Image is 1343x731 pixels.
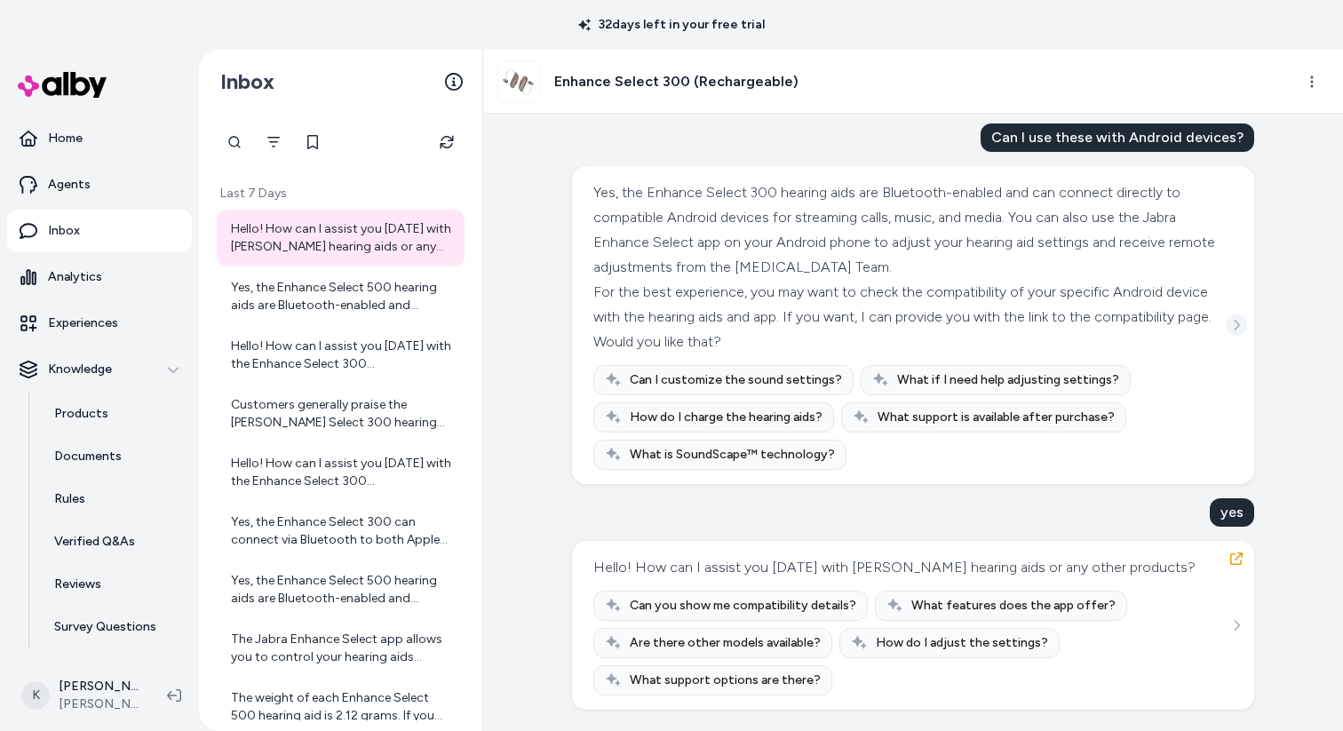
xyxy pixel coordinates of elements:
a: Verified Q&As [36,520,192,563]
div: yes [1210,498,1254,527]
span: What if I need help adjusting settings? [897,371,1119,389]
a: Inbox [7,210,192,252]
h2: Inbox [220,68,274,95]
p: Analytics [48,268,102,286]
h3: Enhance Select 300 (Rechargeable) [554,71,799,92]
span: Can I customize the sound settings? [630,371,842,389]
p: Inbox [48,222,80,240]
div: Yes, the Enhance Select 300 hearing aids are Bluetooth-enabled and can connect directly to compat... [593,180,1228,280]
a: Survey Questions [36,606,192,648]
div: For the best experience, you may want to check the compatibility of your specific Android device ... [593,280,1228,354]
div: Hello! How can I assist you [DATE] with the Enhance Select 300 (Rechargeable) hearing aids or any... [231,455,454,490]
p: Reviews [54,576,101,593]
div: Hello! How can I assist you [DATE] with [PERSON_NAME] hearing aids or any other products? [593,555,1196,580]
p: Agents [48,176,91,194]
img: sku_es300_bronze.jpg [498,61,539,102]
div: The Jabra Enhance Select app allows you to control your hearing aids directly from your mobile de... [231,631,454,666]
p: Last 7 Days [217,185,465,203]
p: [PERSON_NAME] [59,678,139,695]
a: Yes, the Enhance Select 500 hearing aids are Bluetooth-enabled and compatible with many smartphon... [217,561,465,618]
button: Refresh [429,124,465,160]
span: What is SoundScape™ technology? [630,446,835,464]
button: Knowledge [7,348,192,391]
a: Agents [7,163,192,206]
span: Can you show me compatibility details? [630,597,856,615]
span: How do I charge the hearing aids? [630,409,822,426]
img: alby Logo [18,72,107,98]
div: Yes, the Enhance Select 500 hearing aids are Bluetooth-enabled and compatible with many smartphon... [231,572,454,608]
p: Experiences [48,314,118,332]
button: See more [1226,314,1247,336]
a: Products [36,393,192,435]
div: Yes, the Enhance Select 500 hearing aids are Bluetooth-enabled and compatible with many smartphon... [231,279,454,314]
div: Hello! How can I assist you [DATE] with [PERSON_NAME] hearing aids or any other products? [231,220,454,256]
div: Yes, the Enhance Select 300 can connect via Bluetooth to both Apple and Android devices, allowing... [231,513,454,549]
a: Experiences [7,302,192,345]
button: Filter [256,124,291,160]
a: The Jabra Enhance Select app allows you to control your hearing aids directly from your mobile de... [217,620,465,677]
span: [PERSON_NAME] [59,695,139,713]
span: Are there other models available? [630,634,821,652]
a: Rules [36,478,192,520]
p: Products [54,405,108,423]
a: Hello! How can I assist you [DATE] with the Enhance Select 300 (Rechargeable) hearing aids or any... [217,444,465,501]
a: Analytics [7,256,192,298]
span: How do I adjust the settings? [876,634,1048,652]
p: Knowledge [48,361,112,378]
p: Survey Questions [54,618,156,636]
span: What support is available after purchase? [878,409,1115,426]
div: Customers generally praise the [PERSON_NAME] Select 300 hearing aids for their discreet design, e... [231,396,454,432]
div: The weight of each Enhance Select 500 hearing aid is 2.12 grams. If you have any more questions a... [231,689,454,725]
p: Documents [54,448,122,465]
button: K[PERSON_NAME][PERSON_NAME] [11,667,153,724]
a: Documents [36,435,192,478]
span: What features does the app offer? [911,597,1116,615]
a: Hello! How can I assist you [DATE] with the Enhance Select 300 (Rechargeable) hearing aids or any... [217,327,465,384]
div: Can I use these with Android devices? [981,123,1254,152]
p: Home [48,130,83,147]
a: Reviews [36,563,192,606]
p: Verified Q&As [54,533,135,551]
span: K [21,681,50,710]
a: Home [7,117,192,160]
p: 32 days left in your free trial [568,16,775,34]
a: Hello! How can I assist you [DATE] with [PERSON_NAME] hearing aids or any other products? [217,210,465,266]
p: Rules [54,490,85,508]
div: Hello! How can I assist you [DATE] with the Enhance Select 300 (Rechargeable) hearing aids or any... [231,338,454,373]
a: Yes, the Enhance Select 500 hearing aids are Bluetooth-enabled and compatible with many smartphon... [217,268,465,325]
a: Yes, the Enhance Select 300 can connect via Bluetooth to both Apple and Android devices, allowing... [217,503,465,560]
a: Customers generally praise the [PERSON_NAME] Select 300 hearing aids for their discreet design, e... [217,385,465,442]
span: What support options are there? [630,671,821,689]
button: See more [1226,615,1247,636]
